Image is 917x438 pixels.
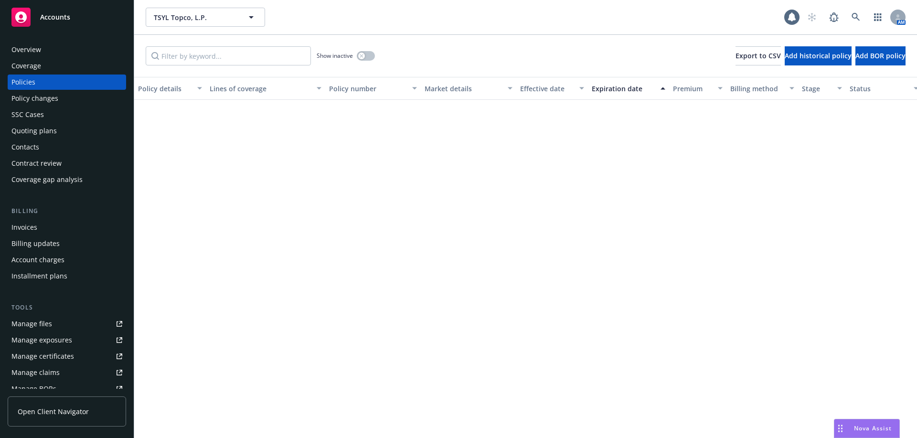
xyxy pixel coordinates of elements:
a: Start snowing [802,8,821,27]
a: Manage exposures [8,332,126,348]
a: Manage claims [8,365,126,380]
button: Lines of coverage [206,77,325,100]
div: Quoting plans [11,123,57,139]
a: Account charges [8,252,126,267]
a: Invoices [8,220,126,235]
span: Export to CSV [736,51,781,60]
div: Billing method [730,84,784,94]
a: Accounts [8,4,126,31]
a: Coverage gap analysis [8,172,126,187]
button: Market details [421,77,516,100]
input: Filter by keyword... [146,46,311,65]
div: Stage [802,84,832,94]
div: Coverage [11,58,41,74]
a: Overview [8,42,126,57]
a: Billing updates [8,236,126,251]
div: Tools [8,303,126,312]
button: TSYL Topco, L.P. [146,8,265,27]
a: Installment plans [8,268,126,284]
a: Policies [8,75,126,90]
div: Installment plans [11,268,67,284]
span: Open Client Navigator [18,406,89,417]
button: Stage [798,77,846,100]
div: Coverage gap analysis [11,172,83,187]
a: Contract review [8,156,126,171]
a: Manage BORs [8,381,126,396]
div: Drag to move [834,419,846,438]
div: Account charges [11,252,64,267]
button: Policy number [325,77,421,100]
div: Billing [8,206,126,216]
div: Billing updates [11,236,60,251]
span: Accounts [40,13,70,21]
button: Effective date [516,77,588,100]
div: SSC Cases [11,107,44,122]
div: Policy number [329,84,406,94]
div: Market details [425,84,502,94]
a: Manage files [8,316,126,331]
a: Coverage [8,58,126,74]
button: Export to CSV [736,46,781,65]
a: Search [846,8,865,27]
div: Status [850,84,908,94]
div: Expiration date [592,84,655,94]
button: Nova Assist [834,419,900,438]
div: Contract review [11,156,62,171]
div: Manage certificates [11,349,74,364]
a: Switch app [868,8,887,27]
div: Effective date [520,84,574,94]
div: Manage BORs [11,381,56,396]
div: Overview [11,42,41,57]
a: Contacts [8,139,126,155]
span: Add BOR policy [855,51,906,60]
div: Policy details [138,84,192,94]
div: Invoices [11,220,37,235]
a: SSC Cases [8,107,126,122]
span: Add historical policy [785,51,852,60]
div: Policies [11,75,35,90]
span: TSYL Topco, L.P. [154,12,236,22]
div: Manage claims [11,365,60,380]
div: Premium [673,84,712,94]
span: Show inactive [317,52,353,60]
div: Manage files [11,316,52,331]
a: Report a Bug [824,8,843,27]
button: Add historical policy [785,46,852,65]
button: Premium [669,77,726,100]
div: Policy changes [11,91,58,106]
button: Policy details [134,77,206,100]
button: Add BOR policy [855,46,906,65]
div: Contacts [11,139,39,155]
a: Quoting plans [8,123,126,139]
a: Policy changes [8,91,126,106]
div: Manage exposures [11,332,72,348]
span: Nova Assist [854,424,892,432]
button: Billing method [726,77,798,100]
a: Manage certificates [8,349,126,364]
div: Lines of coverage [210,84,311,94]
button: Expiration date [588,77,669,100]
